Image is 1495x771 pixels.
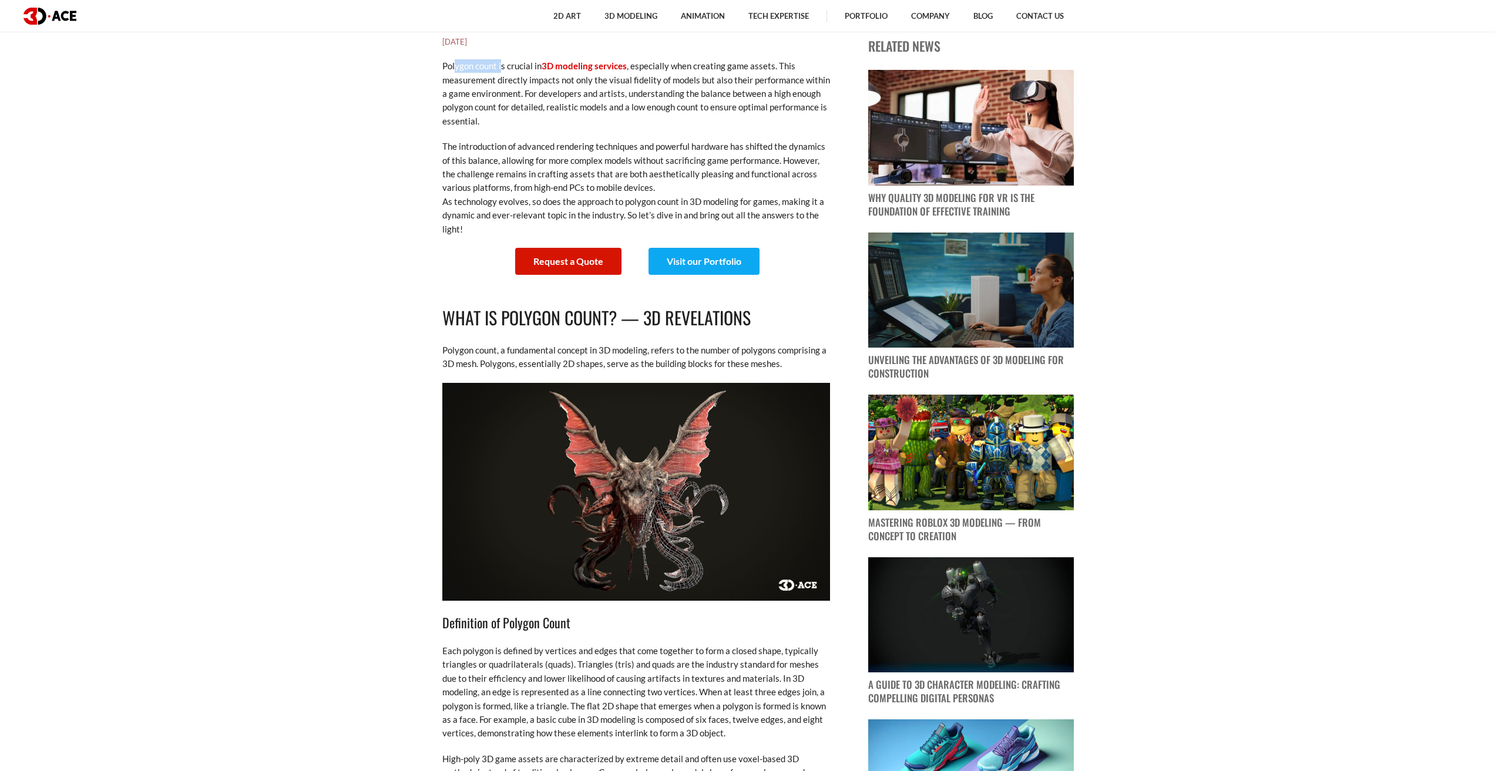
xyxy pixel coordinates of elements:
[649,248,760,275] a: Visit our Portfolio
[868,395,1074,510] img: blog post image
[442,304,830,332] h2: What Is Polygon Count? — 3D Revelations
[442,59,830,128] p: Polygon count is crucial in , especially when creating game assets. This measurement directly imp...
[868,353,1074,381] p: Unveiling the Advantages of 3D Modeling for Construction
[542,60,627,71] a: 3D modeling services
[442,344,830,371] p: Polygon count, a fundamental concept in 3D modeling, refers to the number of polygons comprising ...
[442,36,830,48] h5: [DATE]
[23,8,76,25] img: logo dark
[868,395,1074,543] a: blog post image Mastering Roblox 3D Modeling — From Concept to Creation
[868,678,1074,705] p: A Guide to 3D Character Modeling: Crafting Compelling Digital Personas
[868,191,1074,218] p: Why Quality 3D Modeling for VR Is the Foundation of Effective Training
[442,140,830,236] p: The introduction of advanced rendering techniques and powerful hardware has shifted the dynamics ...
[442,612,830,632] h3: Definition of Polygon Count
[868,233,1074,348] img: blog post image
[868,557,1074,706] a: blog post image A Guide to 3D Character Modeling: Crafting Compelling Digital Personas
[868,36,1074,56] p: Related news
[515,248,621,275] a: Request a Quote
[868,557,1074,673] img: blog post image
[442,383,830,601] img: Sky Kraken
[868,233,1074,381] a: blog post image Unveiling the Advantages of 3D Modeling for Construction
[868,70,1074,218] a: blog post image Why Quality 3D Modeling for VR Is the Foundation of Effective Training
[868,70,1074,186] img: blog post image
[442,644,830,740] p: Each polygon is defined by vertices and edges that come together to form a closed shape, typicall...
[868,516,1074,543] p: Mastering Roblox 3D Modeling — From Concept to Creation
